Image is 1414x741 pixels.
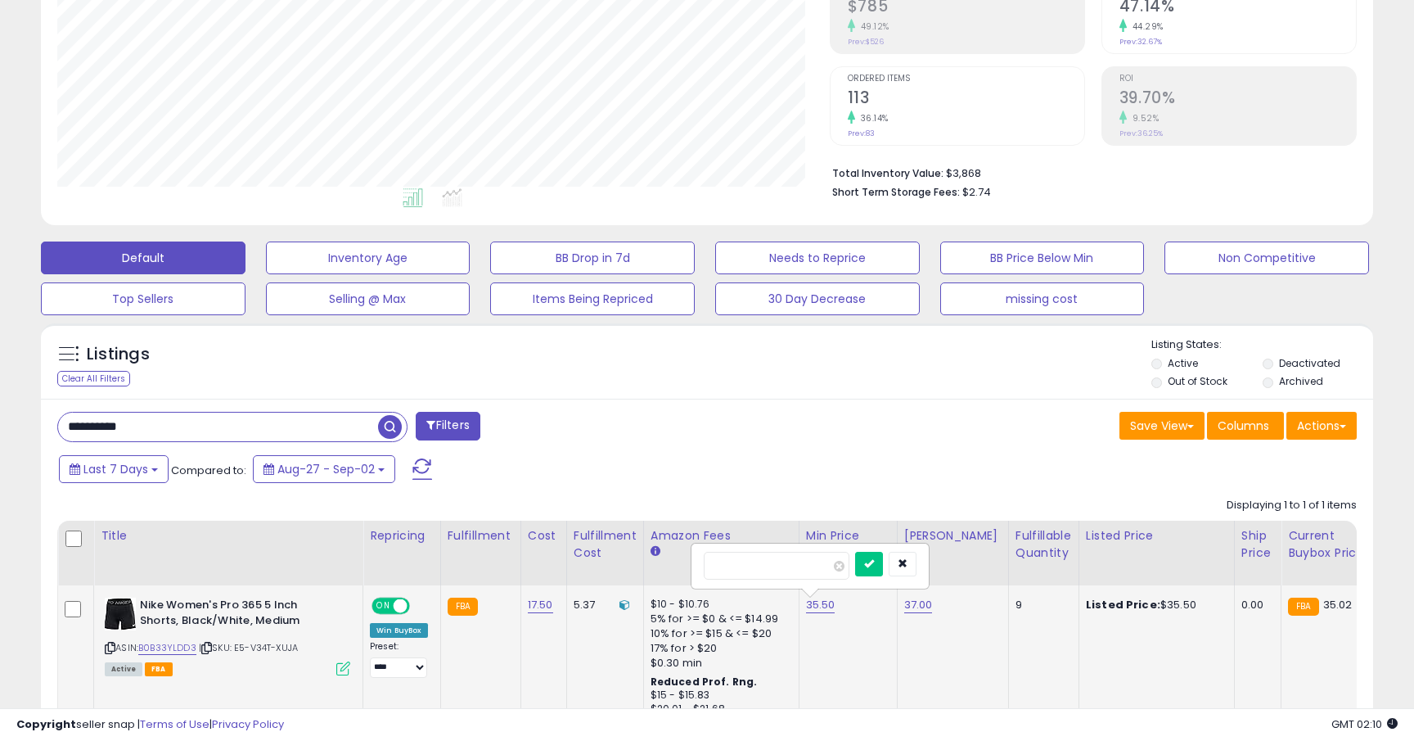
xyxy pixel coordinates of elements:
a: B0B33YLDD3 [138,641,196,655]
button: 30 Day Decrease [715,282,920,315]
span: 35.02 [1323,597,1353,612]
div: Fulfillment Cost [574,527,637,562]
div: $20.01 - $21.68 [651,703,786,716]
h5: Listings [87,343,150,366]
button: Items Being Repriced [490,282,695,315]
div: Preset: [370,641,428,678]
p: Listing States: [1151,337,1372,353]
b: Nike Women's Pro 365 5 Inch Shorts, Black/White, Medium [140,598,339,632]
small: 44.29% [1127,20,1164,33]
span: Last 7 Days [83,461,148,477]
div: Listed Price [1086,527,1227,544]
div: 5% for >= $0 & <= $14.99 [651,612,786,626]
button: Aug-27 - Sep-02 [253,455,395,483]
small: 9.52% [1127,112,1160,124]
span: All listings currently available for purchase on Amazon [105,662,142,676]
span: FBA [145,662,173,676]
span: ROI [1119,75,1356,84]
a: Privacy Policy [212,716,284,732]
div: $10 - $10.76 [651,598,786,612]
div: Ship Price [1241,527,1274,562]
a: 37.00 [904,597,933,613]
small: FBA [1288,598,1318,616]
div: Fulfillable Quantity [1015,527,1072,562]
button: Needs to Reprice [715,242,920,274]
a: Terms of Use [140,716,209,732]
a: 35.50 [806,597,835,613]
b: Short Term Storage Fees: [832,185,960,199]
div: Current Buybox Price [1288,527,1372,562]
button: Non Competitive [1164,242,1369,274]
span: | SKU: E5-V34T-XUJA [199,641,298,654]
button: missing cost [940,282,1145,315]
small: 49.12% [855,20,889,33]
b: Listed Price: [1086,597,1160,612]
b: Total Inventory Value: [832,166,943,180]
small: 36.14% [855,112,889,124]
div: [PERSON_NAME] [904,527,1002,544]
button: Actions [1286,412,1357,440]
small: Amazon Fees. [651,544,660,559]
button: Filters [416,412,480,441]
div: 10% for >= $15 & <= $20 [651,626,786,641]
div: $35.50 [1086,598,1222,612]
b: Reduced Prof. Rng. [651,675,758,689]
button: Last 7 Days [59,455,169,483]
div: 0.00 [1241,598,1268,612]
div: 17% for > $20 [651,641,786,656]
div: Title [101,527,356,544]
h2: 113 [848,88,1084,111]
div: Min Price [806,527,890,544]
div: Win BuyBox [370,623,428,638]
button: Columns [1207,412,1284,440]
button: Save View [1119,412,1205,440]
span: OFF [408,599,434,613]
button: Top Sellers [41,282,245,315]
span: 2025-09-10 02:10 GMT [1331,716,1398,732]
div: Fulfillment [448,527,514,544]
small: Prev: 83 [848,129,875,138]
button: BB Price Below Min [940,242,1145,274]
label: Active [1168,356,1198,370]
small: Prev: 36.25% [1119,129,1163,138]
h2: 39.70% [1119,88,1356,111]
span: Columns [1218,418,1269,434]
div: ASIN: [105,598,350,674]
strong: Copyright [16,716,76,732]
button: Default [41,242,245,274]
label: Out of Stock [1168,374,1227,388]
label: Deactivated [1279,356,1340,370]
a: 17.50 [528,597,553,613]
small: Prev: 32.67% [1119,37,1162,47]
span: $2.74 [962,184,991,200]
button: Selling @ Max [266,282,471,315]
small: Prev: $526 [848,37,884,47]
div: Cost [528,527,560,544]
div: Repricing [370,527,434,544]
div: $0.30 min [651,656,786,671]
div: $15 - $15.83 [651,689,786,703]
div: Clear All Filters [57,371,130,386]
li: $3,868 [832,162,1344,182]
div: Amazon Fees [651,527,792,544]
div: Displaying 1 to 1 of 1 items [1227,498,1357,513]
span: Ordered Items [848,75,1084,84]
span: ON [373,599,394,613]
span: Compared to: [171,463,246,478]
div: 9 [1015,598,1066,612]
small: FBA [448,598,478,616]
button: BB Drop in 7d [490,242,695,274]
span: Aug-27 - Sep-02 [277,461,375,477]
button: Inventory Age [266,242,471,274]
img: 31Kqf5R2wvL._SL40_.jpg [105,598,136,630]
div: seller snap | | [16,717,284,733]
label: Archived [1279,374,1323,388]
div: 5.37 [574,598,631,612]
